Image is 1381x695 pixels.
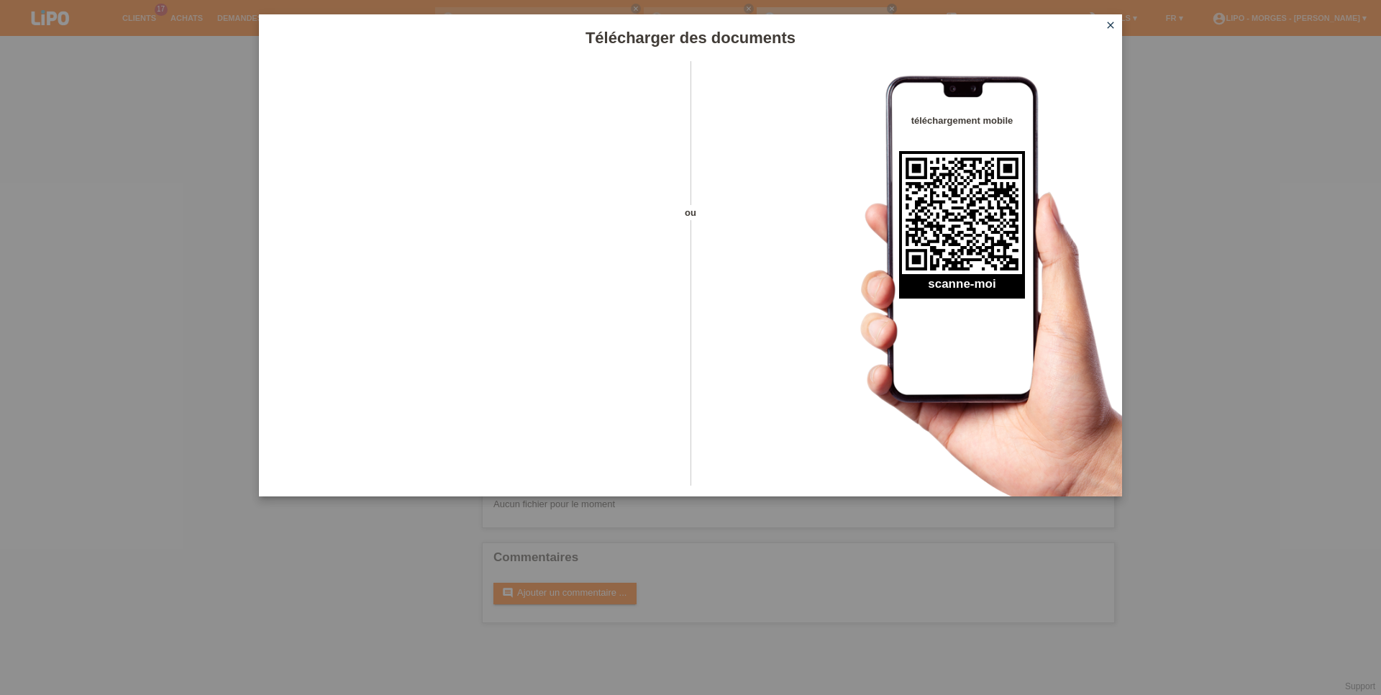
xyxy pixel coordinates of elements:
[899,115,1025,126] h4: téléchargement mobile
[899,277,1025,299] h2: scanne-moi
[281,97,665,457] iframe: Upload
[665,205,716,220] span: ou
[1105,19,1116,31] i: close
[259,29,1122,47] h1: Télécharger des documents
[1101,18,1120,35] a: close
